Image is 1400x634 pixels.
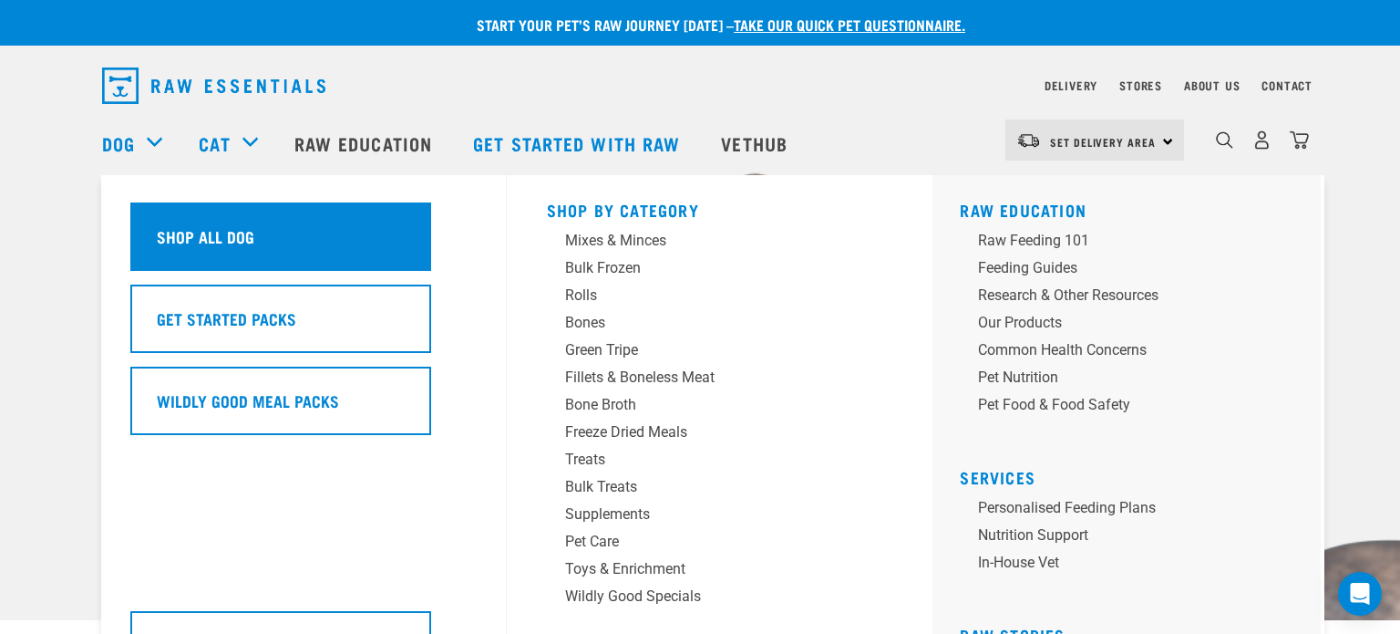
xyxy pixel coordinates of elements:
[978,394,1262,416] div: Pet Food & Food Safety
[276,107,455,180] a: Raw Education
[960,468,1306,483] h5: Services
[547,312,893,339] a: Bones
[1338,572,1382,616] div: Open Intercom Messenger
[1261,82,1312,88] a: Contact
[565,449,849,471] div: Treats
[1016,132,1041,149] img: van-moving.png
[960,205,1086,214] a: Raw Education
[565,312,849,334] div: Bones
[960,312,1306,339] a: Our Products
[978,285,1262,307] div: Research & Other Resources
[565,367,849,389] div: Fillets & Boneless Meat
[547,476,893,504] a: Bulk Treats
[547,449,893,476] a: Treats
[102,68,325,104] img: Raw Essentials Logo
[960,285,1306,312] a: Research & Other Resources
[978,367,1262,389] div: Pet Nutrition
[130,367,477,449] a: Wildly Good Meal Packs
[978,230,1262,252] div: Raw Feeding 101
[565,421,849,443] div: Freeze Dried Meals
[960,230,1306,257] a: Raw Feeding 101
[547,394,893,421] a: Bone Broth
[960,367,1306,394] a: Pet Nutrition
[978,312,1262,334] div: Our Products
[960,525,1306,552] a: Nutrition Support
[734,20,965,28] a: take our quick pet questionnaire.
[547,257,893,285] a: Bulk Frozen
[157,224,254,248] h5: Shop All Dog
[978,257,1262,279] div: Feeding Guides
[565,394,849,416] div: Bone Broth
[565,586,849,608] div: Wildly Good Specials
[547,586,893,613] a: Wildly Good Specials
[565,476,849,498] div: Bulk Treats
[565,230,849,252] div: Mixes & Minces
[1184,82,1240,88] a: About Us
[547,558,893,586] a: Toys & Enrichment
[565,339,849,361] div: Green Tripe
[547,230,893,257] a: Mixes & Minces
[130,285,477,367] a: Get Started Packs
[1290,130,1309,150] img: home-icon@2x.png
[547,339,893,367] a: Green Tripe
[455,107,703,180] a: Get started with Raw
[547,421,893,449] a: Freeze Dried Meals
[565,257,849,279] div: Bulk Frozen
[157,307,296,330] h5: Get Started Packs
[547,201,893,215] h5: Shop By Category
[978,339,1262,361] div: Common Health Concerns
[565,285,849,307] div: Rolls
[547,531,893,558] a: Pet Care
[1252,130,1271,150] img: user.png
[960,394,1306,421] a: Pet Food & Food Safety
[1216,131,1233,149] img: home-icon-1@2x.png
[1045,82,1097,88] a: Delivery
[565,558,849,580] div: Toys & Enrichment
[102,130,135,157] a: Dog
[960,497,1306,525] a: Personalised Feeding Plans
[703,107,810,180] a: Vethub
[565,531,849,553] div: Pet Care
[87,60,1312,111] nav: dropdown navigation
[960,257,1306,285] a: Feeding Guides
[547,367,893,394] a: Fillets & Boneless Meat
[1050,139,1156,145] span: Set Delivery Area
[1119,82,1162,88] a: Stores
[199,130,230,157] a: Cat
[157,389,339,412] h5: Wildly Good Meal Packs
[565,504,849,525] div: Supplements
[960,552,1306,579] a: In-house vet
[960,339,1306,367] a: Common Health Concerns
[547,285,893,312] a: Rolls
[547,504,893,531] a: Supplements
[130,203,477,285] a: Shop All Dog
